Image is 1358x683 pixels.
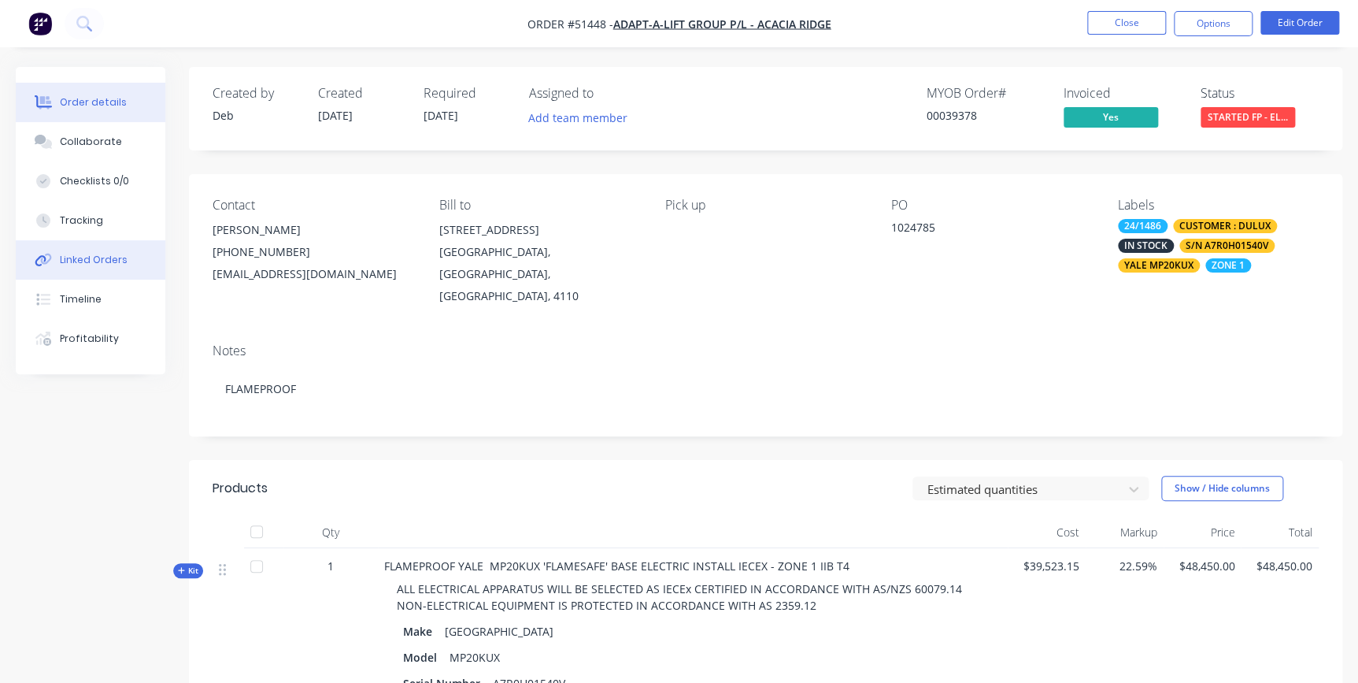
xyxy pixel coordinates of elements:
[213,365,1319,413] div: FLAMEPROOF
[60,135,122,149] div: Collaborate
[16,280,165,319] button: Timeline
[529,107,636,128] button: Add team member
[403,620,438,643] div: Make
[16,122,165,161] button: Collaborate
[283,517,378,548] div: Qty
[318,86,405,101] div: Created
[1014,558,1079,574] span: $39,523.15
[1008,517,1086,548] div: Cost
[438,219,639,307] div: [STREET_ADDRESS][GEOGRAPHIC_DATA], [GEOGRAPHIC_DATA], [GEOGRAPHIC_DATA], 4110
[60,95,127,110] div: Order details
[1118,198,1319,213] div: Labels
[384,559,849,573] span: FLAMEPROOF YALE MP20KUX 'FLAMESAFE' BASE ELECTRIC INSTALL IECEX - ZONE 1 IIB T4
[60,332,119,346] div: Profitability
[1118,219,1167,233] div: 24/1486
[213,479,268,498] div: Products
[1170,558,1235,574] span: $48,450.00
[529,86,686,101] div: Assigned to
[1241,517,1319,548] div: Total
[213,86,299,101] div: Created by
[1118,239,1174,253] div: IN STOCK
[527,17,613,32] span: Order #51448 -
[1092,558,1157,574] span: 22.59%
[213,219,413,241] div: [PERSON_NAME]
[1087,11,1166,35] button: Close
[213,107,299,124] div: Deb
[397,581,965,613] span: ALL ELECTRICAL APPARATUS WILL BE SELECTED AS IECEx CERTIFIED IN ACCORDANCE WITH AS/NZS 60079.14 N...
[16,240,165,280] button: Linked Orders
[16,319,165,358] button: Profitability
[424,108,458,123] span: [DATE]
[443,646,506,669] div: MP20KUX
[438,198,639,213] div: Bill to
[1201,107,1295,127] span: STARTED FP - EL...
[1086,517,1164,548] div: Markup
[891,198,1092,213] div: PO
[213,343,1319,358] div: Notes
[16,201,165,240] button: Tracking
[438,620,560,643] div: [GEOGRAPHIC_DATA]
[403,646,443,669] div: Model
[1201,107,1295,131] button: STARTED FP - EL...
[213,198,413,213] div: Contact
[213,263,413,285] div: [EMAIL_ADDRESS][DOMAIN_NAME]
[1164,517,1241,548] div: Price
[927,107,1045,124] div: 00039378
[213,219,413,285] div: [PERSON_NAME][PHONE_NUMBER][EMAIL_ADDRESS][DOMAIN_NAME]
[1260,11,1339,35] button: Edit Order
[318,108,353,123] span: [DATE]
[1205,258,1251,273] div: ZONE 1
[213,241,413,263] div: [PHONE_NUMBER]
[178,565,198,577] span: Kit
[16,161,165,201] button: Checklists 0/0
[1118,258,1200,273] div: YALE MP20KUX
[438,241,639,307] div: [GEOGRAPHIC_DATA], [GEOGRAPHIC_DATA], [GEOGRAPHIC_DATA], 4110
[327,558,334,574] span: 1
[520,107,636,128] button: Add team member
[927,86,1045,101] div: MYOB Order #
[424,86,510,101] div: Required
[60,253,128,267] div: Linked Orders
[60,174,129,188] div: Checklists 0/0
[60,292,102,306] div: Timeline
[28,12,52,35] img: Factory
[1201,86,1319,101] div: Status
[60,213,103,228] div: Tracking
[1064,107,1158,127] span: Yes
[16,83,165,122] button: Order details
[1173,219,1277,233] div: CUSTOMER : DULUX
[1247,558,1312,574] span: $48,450.00
[1161,476,1283,501] button: Show / Hide columns
[438,219,639,241] div: [STREET_ADDRESS]
[173,563,203,578] button: Kit
[1174,11,1253,36] button: Options
[665,198,866,213] div: Pick up
[1064,86,1182,101] div: Invoiced
[1179,239,1275,253] div: S/N A7R0H01540V
[891,219,1088,241] div: 1024785
[613,17,831,32] a: ADAPT-A-LIFT GROUP P/L - ACACIA RIDGE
